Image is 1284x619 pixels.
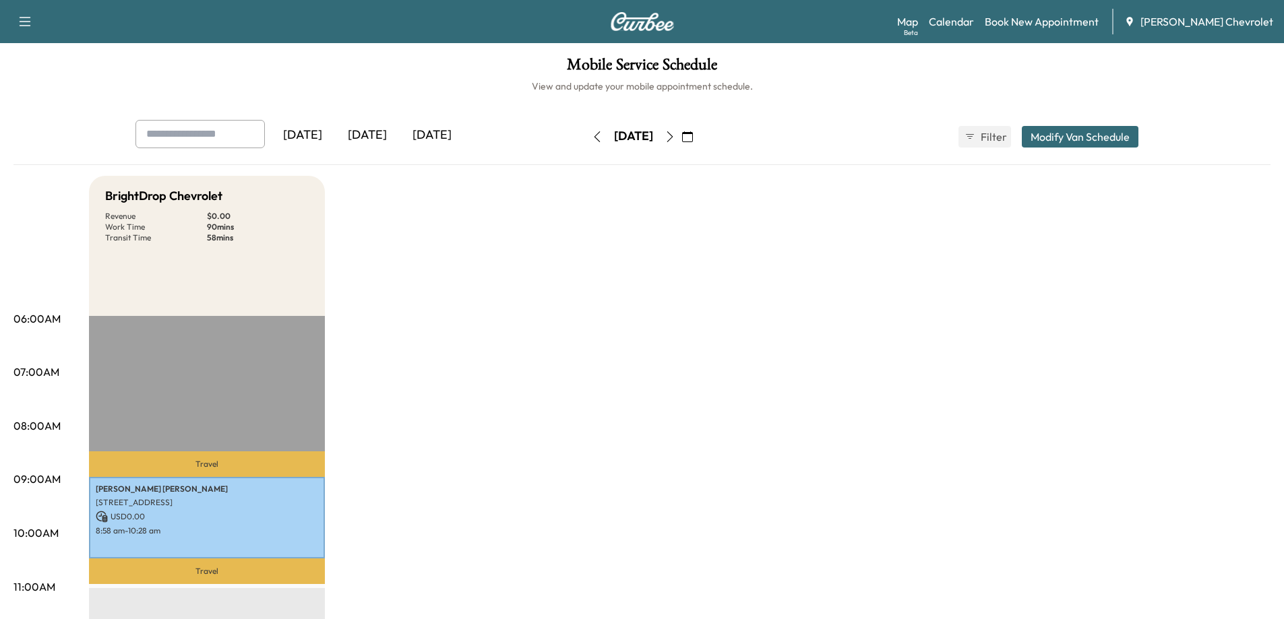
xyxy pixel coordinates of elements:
[89,451,325,477] p: Travel
[105,211,207,222] p: Revenue
[400,120,464,151] div: [DATE]
[13,364,59,380] p: 07:00AM
[96,497,318,508] p: [STREET_ADDRESS]
[985,13,1099,30] a: Book New Appointment
[13,471,61,487] p: 09:00AM
[105,187,222,205] h5: BrightDrop Chevrolet
[105,222,207,232] p: Work Time
[270,120,335,151] div: [DATE]
[13,525,59,541] p: 10:00AM
[96,484,318,494] p: [PERSON_NAME] [PERSON_NAME]
[13,418,61,434] p: 08:00AM
[897,13,918,30] a: MapBeta
[13,579,55,595] p: 11:00AM
[981,129,1005,145] span: Filter
[13,57,1271,79] h1: Mobile Service Schedule
[1140,13,1273,30] span: [PERSON_NAME] Chevrolet
[207,222,309,232] p: 90 mins
[96,511,318,523] p: USD 0.00
[335,120,400,151] div: [DATE]
[89,558,325,584] p: Travel
[13,311,61,327] p: 06:00AM
[105,232,207,243] p: Transit Time
[958,126,1011,148] button: Filter
[614,128,653,145] div: [DATE]
[904,28,918,38] div: Beta
[13,79,1271,93] h6: View and update your mobile appointment schedule.
[610,12,675,31] img: Curbee Logo
[96,525,318,536] p: 8:58 am - 10:28 am
[929,13,974,30] a: Calendar
[1022,126,1138,148] button: Modify Van Schedule
[207,211,309,222] p: $ 0.00
[207,232,309,243] p: 58 mins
